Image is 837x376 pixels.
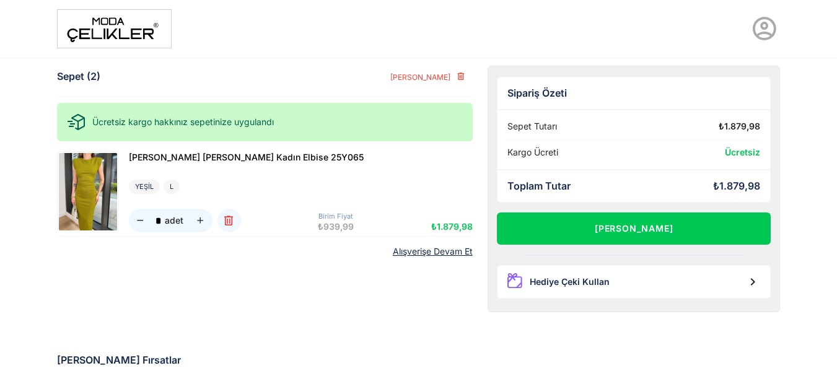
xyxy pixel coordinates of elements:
input: adet [152,209,165,232]
div: ₺1.879,98 [713,180,760,192]
div: YEŞİL [129,180,160,194]
span: [PERSON_NAME] [PERSON_NAME] Kadın Elbise 25Y065 [129,152,364,162]
div: Ücretsiz kargo hakkınız sepetinize uygulandı [57,103,473,141]
div: Sipariş Özeti [507,87,761,99]
div: ₺1.879,98 [719,121,760,132]
div: Sepet Tutarı [507,121,557,132]
span: ₺1.879,98 [431,221,473,232]
button: [PERSON_NAME] [497,212,771,245]
span: [PERSON_NAME] [390,72,450,82]
div: adet [165,216,183,225]
div: Kargo Ücreti [507,147,558,158]
span: ₺939,99 [318,221,354,232]
button: [PERSON_NAME] [380,66,472,88]
a: Alışverişe Devam Et [393,247,473,257]
img: moda%20-1.png [57,9,172,48]
img: Yuvarlak Yaka Drapeli Jesep Yeşil Kadın Elbise 25Y065 [59,153,117,230]
span: Ücretsiz [725,147,760,157]
a: [PERSON_NAME] [PERSON_NAME] Kadın Elbise 25Y065 [129,151,364,165]
div: Hediye Çeki Kullan [530,277,610,287]
div: Sepet (2) [57,71,100,82]
div: Toplam Tutar [507,180,571,192]
div: L [164,180,180,194]
div: [PERSON_NAME] Fırsatlar [57,354,781,366]
div: Birim Fiyat [318,212,354,221]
